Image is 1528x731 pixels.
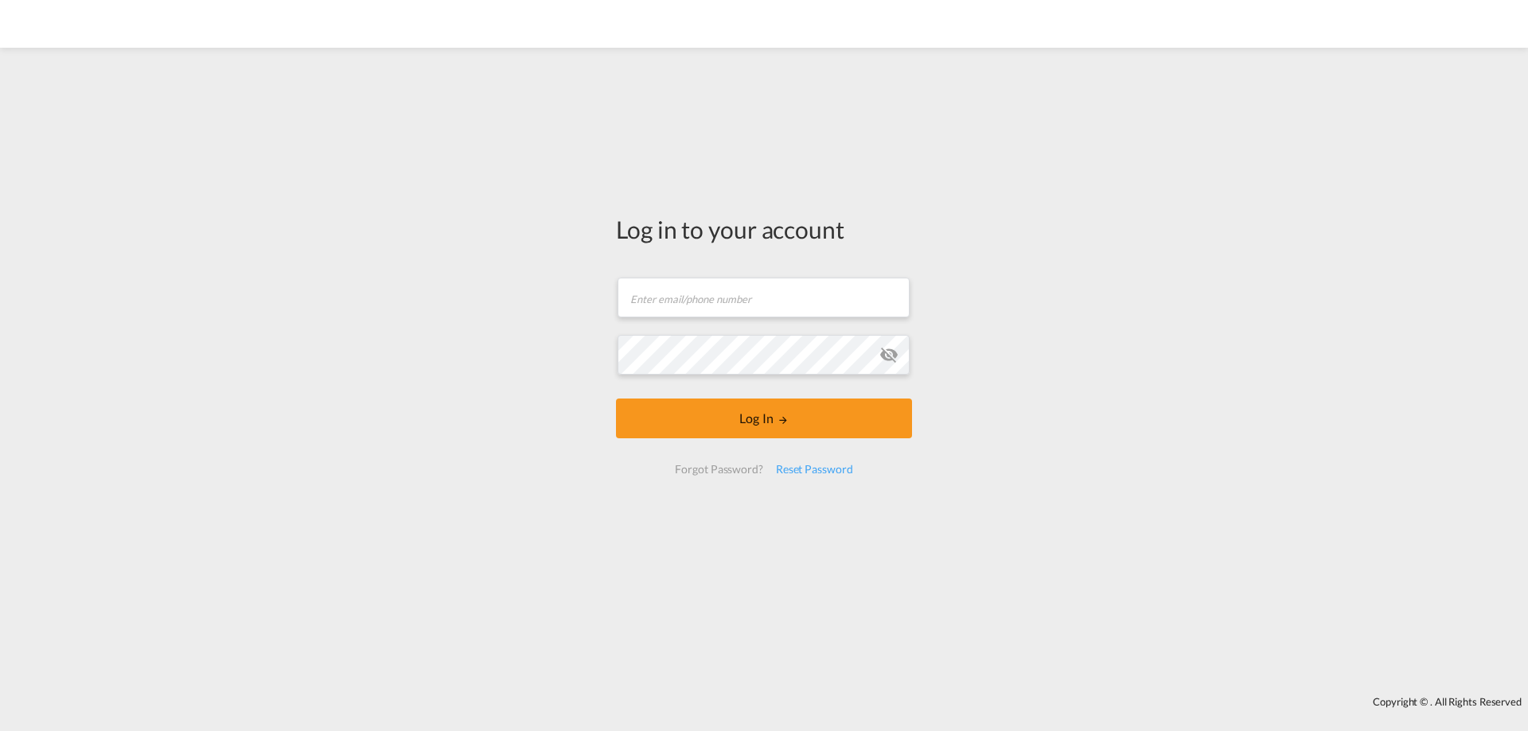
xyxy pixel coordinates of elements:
div: Forgot Password? [668,455,769,484]
button: LOGIN [616,399,912,438]
input: Enter email/phone number [618,278,910,317]
div: Reset Password [770,455,859,484]
md-icon: icon-eye-off [879,345,898,364]
div: Log in to your account [616,212,912,246]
